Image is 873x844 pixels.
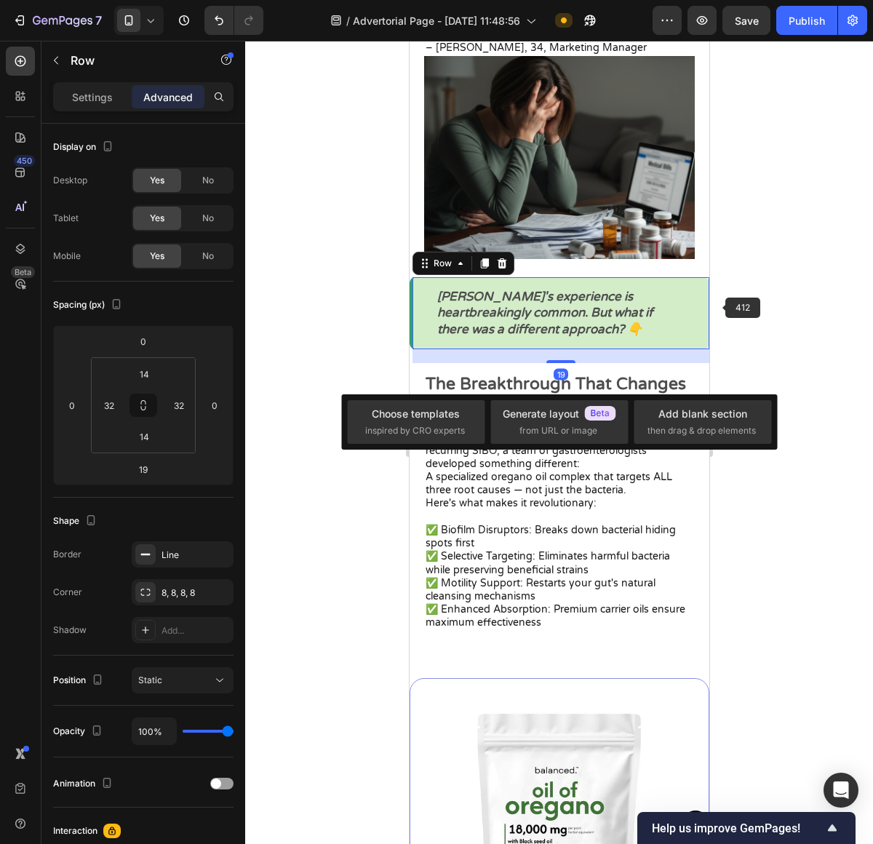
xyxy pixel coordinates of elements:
p: A specialized oregano oil complex that targets ALL three root causes — not just the bacteria. [16,430,284,456]
span: from URL or image [519,424,597,437]
i: [PERSON_NAME]'s experience is heartbreakingly common. But what if there was a different approach? 👇 [28,248,243,295]
span: Advertorial Page - [DATE] 11:48:56 [353,13,520,28]
span: Yes [150,212,164,225]
input: 32px [168,394,190,416]
p: Advanced [143,89,193,105]
div: Desktop [53,174,87,187]
span: No [202,250,214,263]
button: Save [722,6,770,35]
p: The Breakthrough That Changes Everything [16,333,284,377]
div: 19 [144,328,159,340]
input: 0 [129,330,158,352]
p: – [PERSON_NAME], 34, Marketing Manager [16,1,284,14]
div: Tablet [53,212,79,225]
div: Open Intercom Messenger [824,773,858,808]
div: Line [162,549,230,562]
input: 0 [61,394,83,416]
span: Yes [150,174,164,187]
button: Static [132,667,234,693]
div: Mobile [53,250,81,263]
input: 14px [129,363,159,385]
button: Publish [776,6,837,35]
div: Publish [789,13,825,28]
div: Position [53,671,106,690]
div: Undo/Redo [204,6,263,35]
p: ✅ Biofilm Disruptors: Breaks down bacterial hiding spots first ✅ Selective Targeting: Eliminates ... [16,483,284,589]
div: Add blank section [658,406,747,421]
div: Beta [11,266,35,278]
span: Help us improve GemPages! [652,821,824,835]
div: Rich Text Editor. Editing area: main [26,247,276,298]
div: Add... [162,624,230,637]
span: No [202,174,214,187]
span: 412 [725,298,760,318]
div: Display on [53,138,116,157]
button: 7 [6,6,108,35]
span: / [346,13,350,28]
div: Shape [53,511,100,531]
div: Spacing (px) [53,295,125,315]
button: Show survey - Help us improve GemPages! [652,819,841,837]
div: Border [53,548,81,561]
div: Opacity [53,722,105,741]
p: After watching too many patients struggle with recurring SIBO, a team of gastroenterologists deve... [16,390,284,430]
div: 450 [14,155,35,167]
div: Generate layout [503,406,616,421]
span: inspired by CRO experts [365,424,465,437]
div: 8, 8, 8, 8 [162,586,230,600]
span: Yes [150,250,164,263]
p: Row [71,52,194,69]
span: No [202,212,214,225]
input: 32px [98,394,120,416]
span: Save [735,15,759,27]
div: Row [21,216,45,229]
input: 0 [204,394,226,416]
img: image_demo.jpg [15,15,285,218]
div: Choose templates [372,406,460,421]
div: Shadow [53,624,87,637]
div: Corner [53,586,82,599]
div: Interaction [53,824,97,837]
p: Here's what makes it revolutionary: [16,456,284,482]
input: Auto [132,718,176,744]
input: 14px [129,426,159,447]
span: then drag & drop elements [647,424,756,437]
p: 7 [95,12,102,29]
div: Animation [53,774,116,794]
input: 19 [129,458,158,480]
p: Settings [72,89,113,105]
span: Static [138,674,162,685]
